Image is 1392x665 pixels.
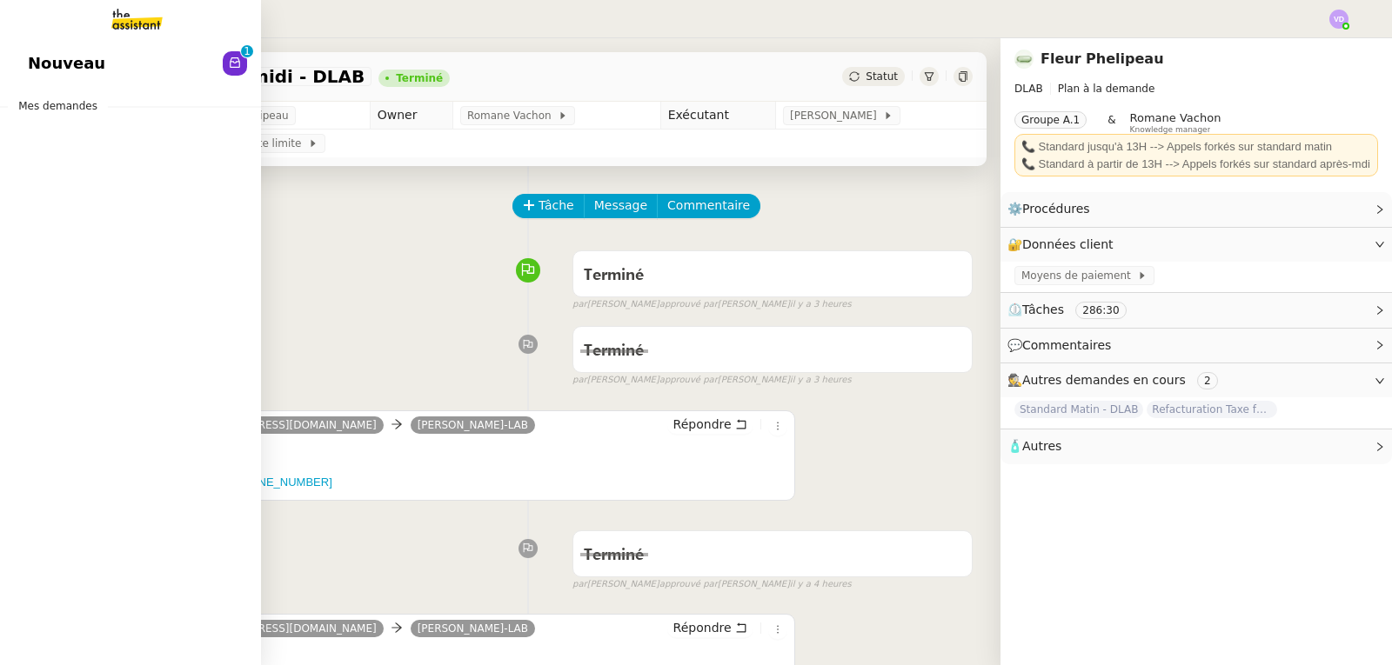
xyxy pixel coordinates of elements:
[1014,111,1087,129] nz-tag: Groupe A.1
[512,194,585,218] button: Tâche
[467,107,558,124] span: Romane Vachon
[1000,293,1392,327] div: ⏲️Tâches 286:30
[1000,192,1392,226] div: ⚙️Procédures
[594,196,647,216] span: Message
[659,373,718,388] span: approuvé par
[1000,329,1392,362] div: 💬Commentaires
[584,194,658,218] button: Message
[1007,199,1098,219] span: ⚙️
[1130,125,1211,135] span: Knowledge manager
[1014,401,1143,418] span: Standard Matin - DLAB
[539,196,574,216] span: Tâche
[1130,111,1221,124] span: Romane Vachon
[1022,303,1064,316] span: Tâches
[1007,338,1119,352] span: 💬
[1022,237,1114,251] span: Données client
[244,45,251,61] p: 1
[1130,111,1221,134] app-user-label: Knowledge manager
[1022,373,1186,387] span: Autres demandes en cours
[572,577,587,592] span: par
[1022,202,1090,216] span: Procédures
[411,417,535,433] a: [PERSON_NAME]-LAB
[1197,372,1218,389] nz-tag: 2
[790,373,852,388] span: il y a 3 heures
[1021,156,1371,173] div: 📞 Standard à partir de 13H --> Appels forkés sur standard après-mdi
[1108,111,1115,134] span: &
[1041,50,1164,67] a: Fleur Phelipeau
[667,415,753,434] button: Répondre
[1014,50,1034,69] img: 7f9b6497-4ade-4d5b-ae17-2cbe23708554
[790,107,883,124] span: [PERSON_NAME]
[1007,373,1225,387] span: 🕵️
[396,73,443,83] div: Terminé
[673,619,732,636] span: Répondre
[659,297,718,312] span: approuvé par
[866,70,898,83] span: Statut
[28,50,105,76] span: Nouveau
[91,441,787,465] h4: Appel reçu -
[1007,303,1141,316] span: ⏲️
[667,196,750,216] span: Commentaire
[1007,235,1121,255] span: 🔐
[8,97,108,115] span: Mes demandes
[231,475,332,489] a: [PHONE_NUMBER]
[1147,401,1277,418] span: Refacturation Taxe foncière 2025
[1022,338,1111,352] span: Commentaires
[572,297,852,312] small: [PERSON_NAME] [PERSON_NAME]
[659,577,718,592] span: approuvé par
[1000,363,1392,397] div: 🕵️Autres demandes en cours 2
[1021,138,1371,156] div: 📞 Standard jusqu'à 13H --> Appels forkés sur standard matin
[790,297,852,312] span: il y a 3 heures
[1022,439,1061,453] span: Autres
[1000,429,1392,463] div: 🧴Autres
[584,268,644,283] span: Terminé
[1021,267,1137,284] span: Moyens de paiement
[572,373,852,388] small: [PERSON_NAME] [PERSON_NAME]
[1058,83,1155,95] span: Plan à la demande
[667,618,753,637] button: Répondre
[572,297,587,312] span: par
[1014,83,1043,95] span: DLAB
[241,45,253,57] nz-badge-sup: 1
[1007,439,1061,453] span: 🧴
[411,621,535,636] a: [PERSON_NAME]-LAB
[790,577,852,592] span: il y a 4 heures
[572,577,852,592] small: [PERSON_NAME] [PERSON_NAME]
[673,416,732,433] span: Répondre
[660,102,775,130] td: Exécutant
[572,373,587,388] span: par
[584,548,644,563] span: Terminé
[1075,302,1126,319] nz-tag: 286:30
[91,474,787,491] h5: Appel manqué de la part de
[1329,10,1348,29] img: svg
[657,194,760,218] button: Commentaire
[584,343,644,359] span: Terminé
[370,102,452,130] td: Owner
[1000,228,1392,262] div: 🔐Données client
